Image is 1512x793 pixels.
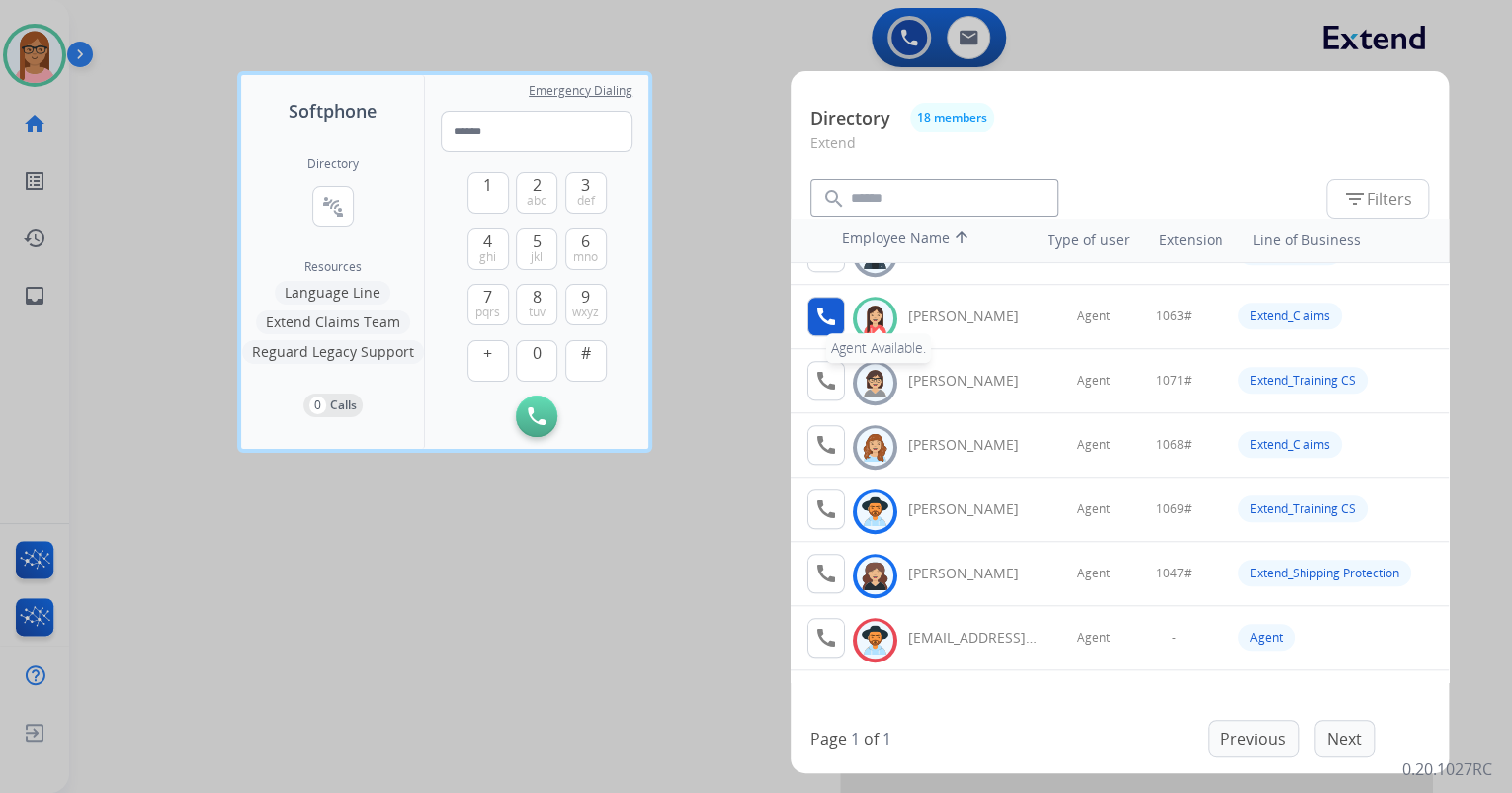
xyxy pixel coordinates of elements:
[565,284,607,325] button: 9wxyz
[814,305,838,328] mat-icon: call
[826,333,931,363] div: Agent Available.
[1172,630,1176,646] span: -
[810,105,890,132] p: Directory
[908,307,1041,326] div: [PERSON_NAME]
[814,497,838,521] mat-icon: call
[864,727,879,750] p: of
[475,305,500,320] span: pqrs
[1156,566,1192,581] span: 1047#
[1402,757,1492,781] p: 0.20.1027RC
[275,281,390,305] button: Language Line
[1238,303,1342,329] div: Extend_Claims
[810,727,847,750] p: Page
[861,368,889,398] img: avatar
[516,172,557,214] button: 2abc
[1077,630,1110,646] span: Agent
[483,341,492,365] span: +
[1238,624,1295,651] div: Agent
[289,97,377,125] span: Softphone
[573,249,598,265] span: mno
[479,249,496,265] span: ghi
[832,219,1010,262] th: Employee Name
[861,561,889,591] img: avatar
[1238,431,1342,458] div: Extend_Claims
[565,340,607,382] button: #
[822,187,846,211] mat-icon: search
[572,305,599,320] span: wxyz
[1077,566,1110,581] span: Agent
[529,305,546,320] span: tuv
[467,340,509,382] button: +
[1242,220,1439,260] th: Line of Business
[1077,501,1110,517] span: Agent
[1238,560,1411,586] div: Extend_Shipping Protection
[1238,367,1368,394] div: Extend_Training CS
[950,228,973,252] mat-icon: arrow_upward
[304,259,362,275] span: Resources
[581,229,590,253] span: 6
[908,435,1041,455] div: [PERSON_NAME]
[1148,220,1232,260] th: Extension
[533,229,542,253] span: 5
[908,628,1041,648] div: [EMAIL_ADDRESS][DOMAIN_NAME]
[861,625,889,656] img: avatar
[467,172,509,214] button: 1
[527,193,546,209] span: abc
[565,172,607,214] button: 3def
[531,249,543,265] span: jkl
[807,297,845,336] button: Agent Available.
[533,173,542,197] span: 2
[516,284,557,325] button: 8tuv
[467,284,509,325] button: 7pqrs
[565,228,607,270] button: 6mno
[1156,308,1192,324] span: 1063#
[861,432,889,463] img: avatar
[303,394,363,417] button: 0Calls
[910,103,994,132] button: 18 members
[581,285,590,308] span: 9
[528,407,546,425] img: call-button
[533,341,542,365] span: 0
[1020,220,1139,260] th: Type of user
[861,304,889,334] img: avatar
[483,173,492,197] span: 1
[1326,179,1429,219] button: Filters
[1077,437,1110,453] span: Agent
[581,173,590,197] span: 3
[908,371,1041,391] div: [PERSON_NAME]
[908,499,1041,519] div: [PERSON_NAME]
[467,228,509,270] button: 4ghi
[814,369,838,393] mat-icon: call
[321,195,345,219] mat-icon: connect_without_contact
[529,83,632,99] span: Emergency Dialing
[1343,187,1412,211] span: Filters
[1238,495,1368,522] div: Extend_Training CS
[1156,501,1192,517] span: 1069#
[309,396,326,414] p: 0
[814,562,838,585] mat-icon: call
[814,433,838,457] mat-icon: call
[1343,187,1367,211] mat-icon: filter_list
[1077,373,1110,389] span: Agent
[908,564,1041,583] div: [PERSON_NAME]
[581,341,591,365] span: #
[307,156,359,172] h2: Directory
[1156,437,1192,453] span: 1068#
[516,228,557,270] button: 5jkl
[256,310,410,334] button: Extend Claims Team
[516,340,557,382] button: 0
[1077,308,1110,324] span: Agent
[814,626,838,650] mat-icon: call
[242,340,424,364] button: Reguard Legacy Support
[1156,373,1192,389] span: 1071#
[330,396,357,414] p: Calls
[861,496,889,527] img: avatar
[577,193,595,209] span: def
[810,132,1429,169] p: Extend
[483,229,492,253] span: 4
[483,285,492,308] span: 7
[533,285,542,308] span: 8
